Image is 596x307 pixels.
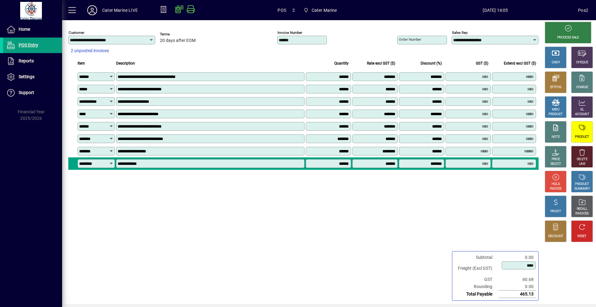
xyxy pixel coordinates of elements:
[19,27,30,32] span: Home
[575,112,589,117] div: ACCOUNT
[278,30,302,35] mat-label: Invoice number
[312,5,337,15] span: Cater Marine
[576,60,588,65] div: CHEQUE
[499,291,536,298] td: 465.13
[455,276,499,283] td: GST
[399,37,421,42] mat-label: Order number
[68,45,111,56] button: 2 unposted invoices
[19,58,34,63] span: Reports
[455,283,499,291] td: Rounding
[552,107,559,112] div: MISC
[278,5,286,15] span: POS
[421,60,442,67] span: Discount (%)
[116,60,135,67] span: Description
[19,43,38,47] span: POS Entry
[550,162,561,166] div: SELECT
[578,5,588,15] div: Pos2
[549,112,562,117] div: PRODUCT
[550,187,561,191] div: INVOICE
[575,211,589,216] div: INVOICES
[455,261,499,276] td: Freight (Excl GST)
[577,157,587,162] div: DELETE
[548,234,563,239] div: DISCOUNT
[574,187,590,191] div: SUMMARY
[3,22,62,37] a: Home
[550,85,562,90] div: EFTPOS
[19,90,34,95] span: Support
[413,5,578,15] span: [DATE] 14:05
[367,60,395,67] span: Rate excl GST ($)
[455,254,499,261] td: Subtotal
[160,32,197,36] span: Terms
[160,38,196,43] span: 20 days after EOM
[19,74,34,79] span: Settings
[301,5,340,16] span: Cater Marine
[78,60,85,67] span: Item
[82,5,102,16] button: Profile
[550,209,561,214] div: PROFIT
[499,254,536,261] td: 0.00
[552,182,560,187] div: HOLD
[102,5,138,15] div: Cater Marine LIVE
[455,291,499,298] td: Total Payable
[452,30,467,35] mat-label: Sales rep
[3,53,62,69] a: Reports
[552,60,560,65] div: CASH
[292,5,295,15] span: 2
[69,30,84,35] mat-label: Customer
[575,135,589,139] div: PRODUCT
[580,107,584,112] div: GL
[3,85,62,101] a: Support
[334,60,349,67] span: Quantity
[577,234,587,239] div: RESET
[552,135,560,139] div: NOTE
[499,283,536,291] td: 0.00
[476,60,488,67] span: GST ($)
[575,182,589,187] div: PRODUCT
[71,47,109,54] span: 2 unposted invoices
[577,207,588,211] div: RECALL
[504,60,536,67] span: Extend excl GST ($)
[557,35,579,40] div: PROCESS SALE
[576,85,588,90] div: CHARGE
[3,69,62,85] a: Settings
[552,157,560,162] div: PRICE
[499,276,536,283] td: 60.68
[579,162,585,166] div: LINE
